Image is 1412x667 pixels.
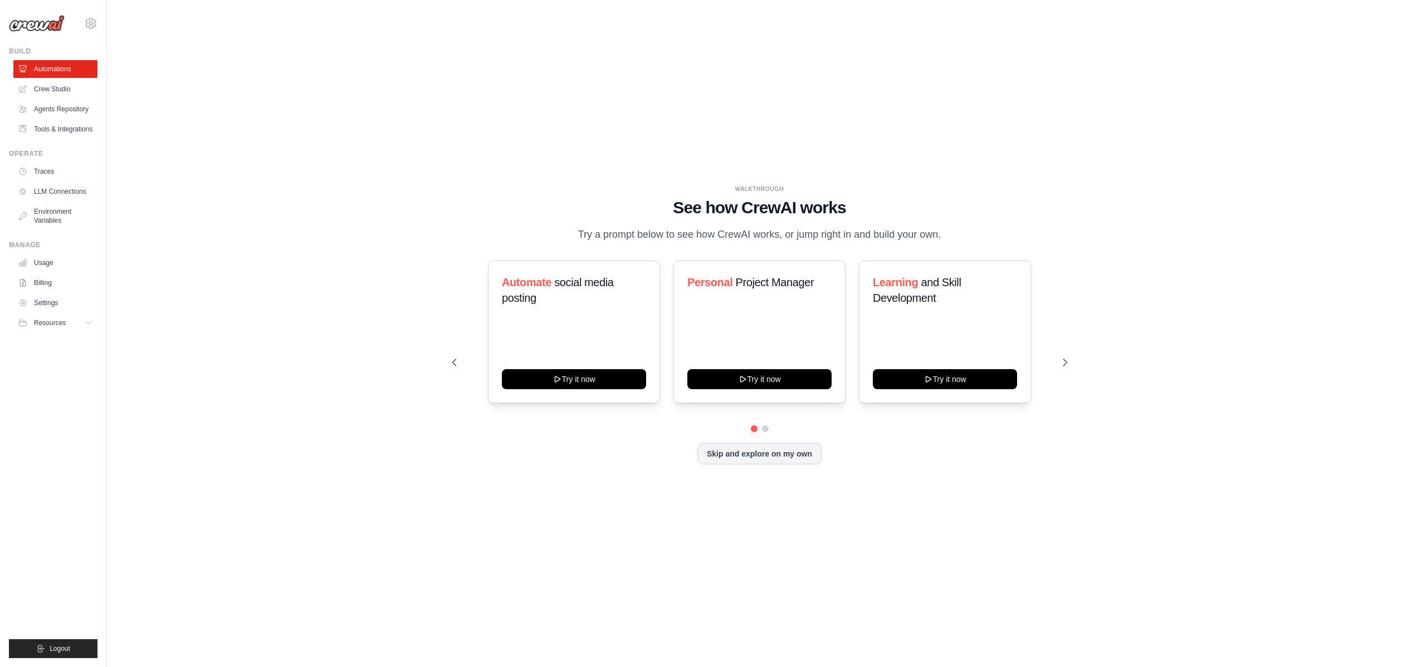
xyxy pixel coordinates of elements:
button: Skip and explore on my own [697,443,822,464]
a: Environment Variables [13,203,97,229]
p: Try a prompt below to see how CrewAI works, or jump right in and build your own. [573,227,947,243]
a: Automations [13,60,97,78]
a: Settings [13,294,97,312]
a: Traces [13,163,97,180]
h1: See how CrewAI works [452,198,1067,218]
div: Build [9,47,97,56]
button: Try it now [873,369,1017,389]
span: Logout [50,644,70,653]
a: Usage [13,254,97,272]
span: Automate [502,276,551,288]
button: Resources [13,314,97,332]
button: Try it now [687,369,832,389]
a: Tools & Integrations [13,120,97,138]
a: Crew Studio [13,80,97,98]
div: Operate [9,149,97,158]
span: Personal [687,276,732,288]
span: Learning [873,276,918,288]
div: Manage [9,241,97,249]
div: WALKTHROUGH [452,185,1067,193]
img: Logo [9,15,65,32]
button: Logout [9,639,97,658]
a: Billing [13,274,97,292]
a: LLM Connections [13,183,97,200]
a: Agents Repository [13,100,97,118]
span: Project Manager [735,276,814,288]
button: Try it now [502,369,646,389]
span: social media posting [502,276,614,304]
span: Resources [34,318,66,327]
